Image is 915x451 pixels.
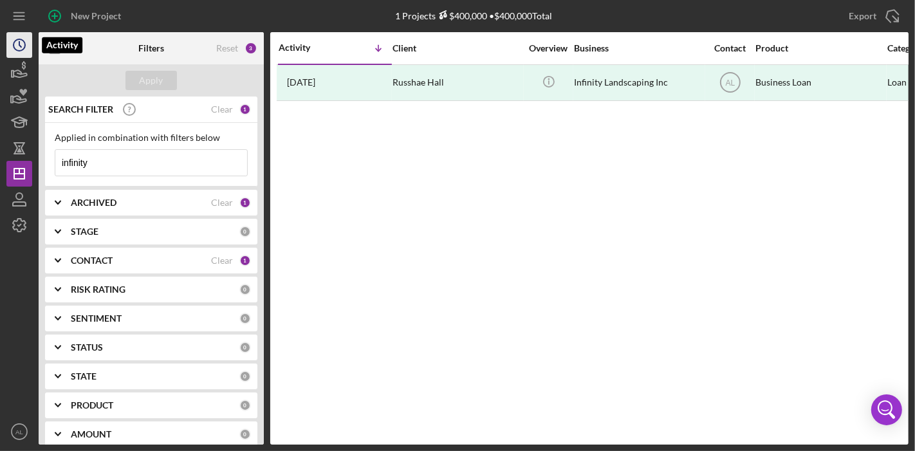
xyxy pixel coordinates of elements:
div: Russhae Hall [393,66,521,100]
text: AL [725,78,735,87]
div: Infinity Landscaping Inc [574,66,703,100]
button: AL [6,419,32,445]
div: 0 [239,342,251,353]
div: 1 [239,197,251,208]
b: STATUS [71,342,103,353]
text: AL [15,428,23,436]
b: STATE [71,371,97,382]
time: 2025-02-04 00:27 [287,77,315,87]
b: STAGE [71,226,98,237]
div: Open Intercom Messenger [871,394,902,425]
div: 3 [245,42,257,55]
div: Clear [211,198,233,208]
div: 0 [239,313,251,324]
div: $400,000 [436,10,487,21]
div: Activity [279,42,335,53]
div: 1 [239,104,251,115]
div: 1 Projects • $400,000 Total [395,10,552,21]
button: Apply [125,71,177,90]
div: Business Loan [755,66,884,100]
div: New Project [71,3,121,29]
div: Reset [216,43,238,53]
b: Filters [138,43,164,53]
div: Contact [706,43,754,53]
div: 0 [239,284,251,295]
div: 1 [239,255,251,266]
b: PRODUCT [71,400,113,410]
div: Apply [140,71,163,90]
div: Product [755,43,884,53]
div: 0 [239,428,251,440]
div: Overview [524,43,573,53]
button: New Project [39,3,134,29]
div: Clear [211,104,233,115]
div: 0 [239,400,251,411]
b: SENTIMENT [71,313,122,324]
div: Clear [211,255,233,266]
div: Business [574,43,703,53]
b: ARCHIVED [71,198,116,208]
b: CONTACT [71,255,113,266]
div: 0 [239,226,251,237]
div: Export [849,3,876,29]
b: RISK RATING [71,284,125,295]
b: AMOUNT [71,429,111,439]
button: Export [836,3,909,29]
b: SEARCH FILTER [48,104,113,115]
div: Applied in combination with filters below [55,133,248,143]
div: 0 [239,371,251,382]
div: Client [393,43,521,53]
